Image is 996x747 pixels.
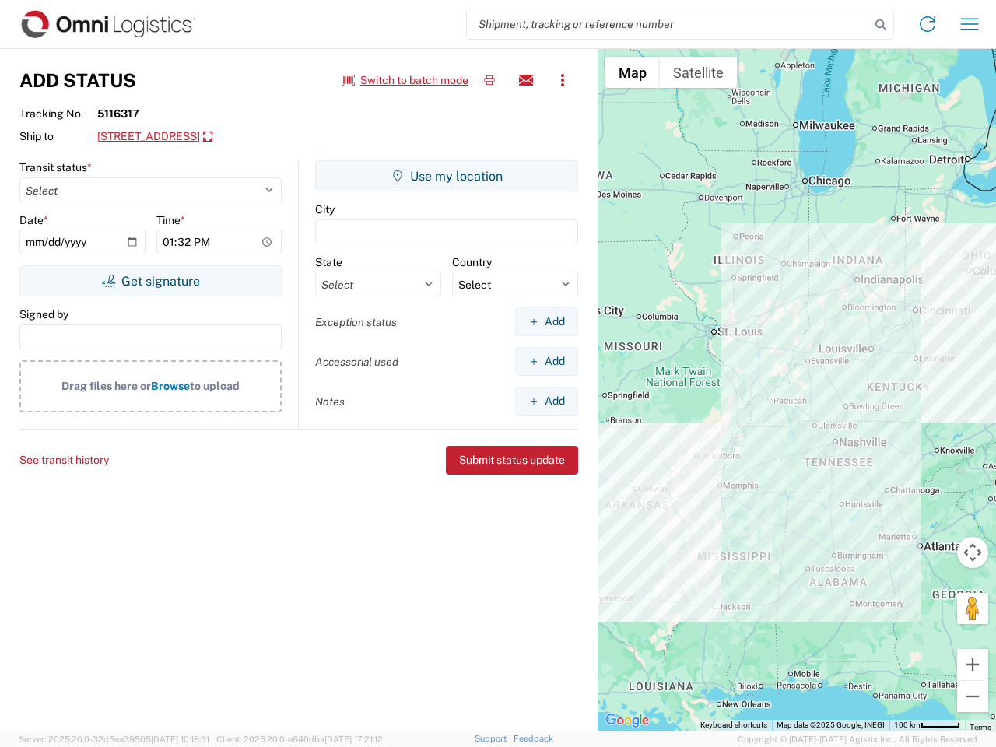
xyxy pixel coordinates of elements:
[19,265,282,296] button: Get signature
[515,387,578,416] button: Add
[315,395,345,409] label: Notes
[957,537,988,568] button: Map camera controls
[19,447,109,473] button: See transit history
[475,734,514,743] a: Support
[700,720,767,731] button: Keyboard shortcuts
[151,735,209,744] span: [DATE] 10:18:31
[738,732,977,746] span: Copyright © [DATE]-[DATE] Agistix Inc., All Rights Reserved
[452,255,492,269] label: Country
[970,723,991,731] a: Terms
[515,307,578,336] button: Add
[19,107,97,121] span: Tracking No.
[605,57,660,88] button: Show street map
[894,721,921,729] span: 100 km
[601,710,653,731] img: Google
[315,202,335,216] label: City
[190,380,240,392] span: to upload
[61,380,151,392] span: Drag files here or
[19,735,209,744] span: Server: 2025.20.0-32d5ea39505
[342,68,468,93] button: Switch to batch mode
[660,57,737,88] button: Show satellite imagery
[315,160,578,191] button: Use my location
[467,9,870,39] input: Shipment, tracking or reference number
[315,355,398,369] label: Accessorial used
[19,69,136,92] h3: Add Status
[97,107,139,121] strong: 5116317
[777,721,885,729] span: Map data ©2025 Google, INEGI
[315,315,397,329] label: Exception status
[216,735,383,744] span: Client: 2025.20.0-e640dba
[156,213,185,227] label: Time
[19,129,97,143] span: Ship to
[19,307,68,321] label: Signed by
[957,593,988,624] button: Drag Pegman onto the map to open Street View
[19,213,48,227] label: Date
[889,720,965,731] button: Map Scale: 100 km per 47 pixels
[446,446,578,475] button: Submit status update
[957,681,988,712] button: Zoom out
[97,124,212,150] a: [STREET_ADDRESS]
[515,347,578,376] button: Add
[514,734,553,743] a: Feedback
[601,710,653,731] a: Open this area in Google Maps (opens a new window)
[315,255,342,269] label: State
[324,735,383,744] span: [DATE] 17:21:12
[957,649,988,680] button: Zoom in
[151,380,190,392] span: Browse
[19,160,92,174] label: Transit status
